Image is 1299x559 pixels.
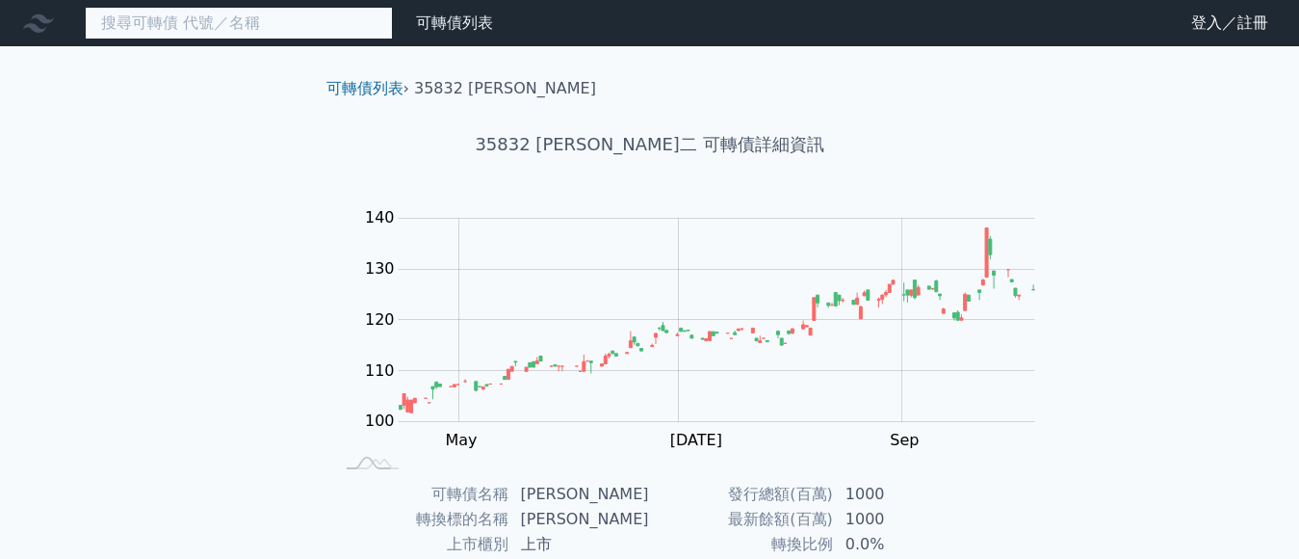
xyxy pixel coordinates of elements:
td: 1000 [834,507,966,532]
g: Chart [355,208,1064,449]
tspan: 110 [365,361,395,380]
td: 轉換標的名稱 [334,507,509,532]
input: 搜尋可轉債 代號／名稱 [85,7,393,40]
tspan: May [445,431,477,449]
td: 發行總額(百萬) [650,482,834,507]
tspan: 140 [365,208,395,226]
td: 0.0% [834,532,966,557]
td: [PERSON_NAME] [509,507,650,532]
td: 上市 [509,532,650,557]
tspan: 130 [365,259,395,278]
tspan: 100 [365,412,395,430]
a: 可轉債列表 [326,79,403,97]
td: 1000 [834,482,966,507]
tspan: Sep [890,431,919,449]
td: 最新餘額(百萬) [650,507,834,532]
td: 可轉債名稱 [334,482,509,507]
td: 上市櫃別 [334,532,509,557]
td: 轉換比例 [650,532,834,557]
tspan: [DATE] [670,431,722,449]
a: 可轉債列表 [416,13,493,32]
h1: 35832 [PERSON_NAME]二 可轉債詳細資訊 [311,131,989,158]
li: › [326,77,409,100]
tspan: 120 [365,310,395,329]
li: 35832 [PERSON_NAME] [414,77,596,100]
a: 登入／註冊 [1176,8,1284,39]
td: [PERSON_NAME] [509,482,650,507]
